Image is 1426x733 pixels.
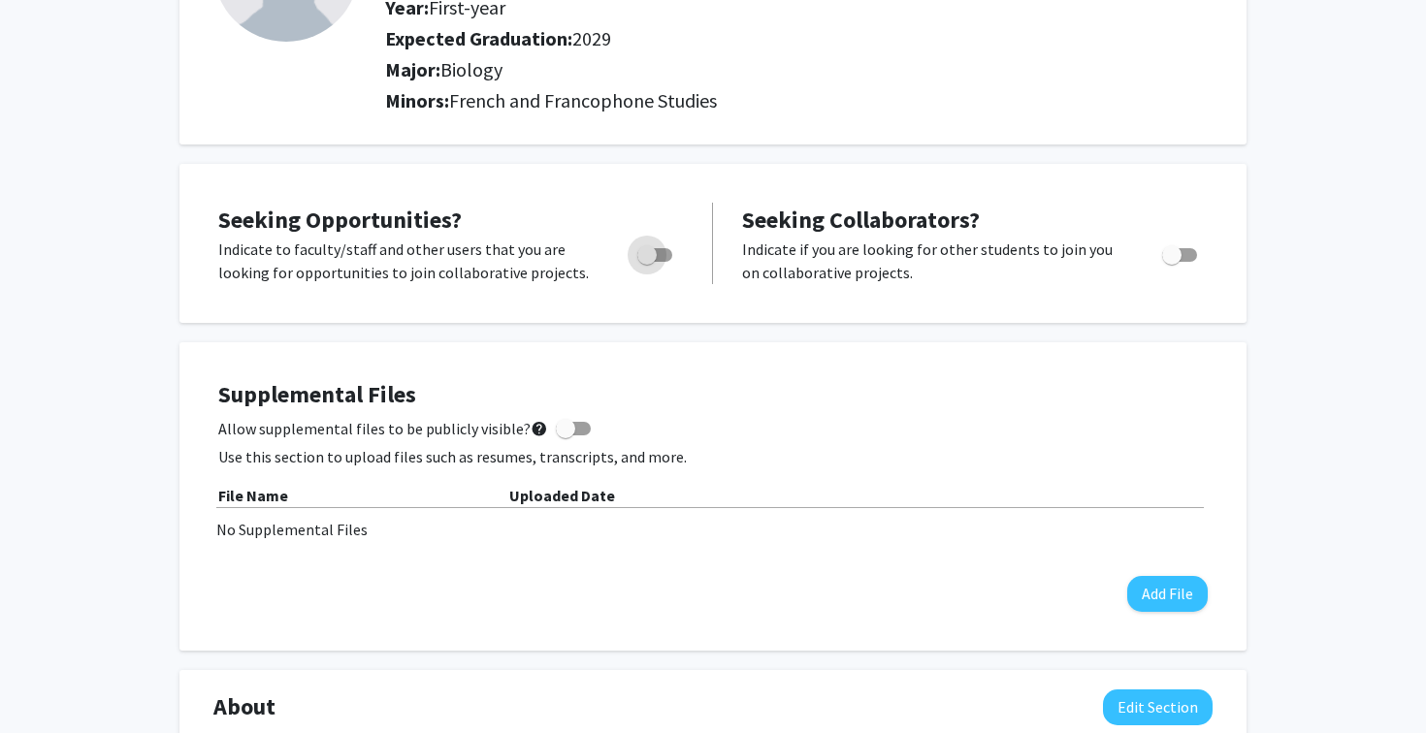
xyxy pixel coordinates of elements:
p: Indicate if you are looking for other students to join you on collaborative projects. [742,238,1125,284]
div: Toggle [630,238,683,267]
mat-icon: help [531,417,548,440]
button: Edit About [1103,689,1213,725]
b: Uploaded Date [509,486,615,505]
h4: Supplemental Files [218,381,1208,409]
span: Biology [440,57,502,81]
p: Use this section to upload files such as resumes, transcripts, and more. [218,445,1208,468]
h2: Major: [385,58,1213,81]
b: File Name [218,486,288,505]
button: Add File [1127,576,1208,612]
span: Allow supplemental files to be publicly visible? [218,417,548,440]
h2: Minors: [385,89,1213,112]
p: Indicate to faculty/staff and other users that you are looking for opportunities to join collabor... [218,238,600,284]
span: French and Francophone Studies [449,88,717,112]
div: Toggle [1154,238,1208,267]
h2: Expected Graduation: [385,27,1104,50]
span: Seeking Opportunities? [218,205,462,235]
span: About [213,689,275,724]
div: No Supplemental Files [216,518,1210,541]
iframe: Chat [15,646,82,718]
span: 2029 [572,26,611,50]
span: Seeking Collaborators? [742,205,980,235]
